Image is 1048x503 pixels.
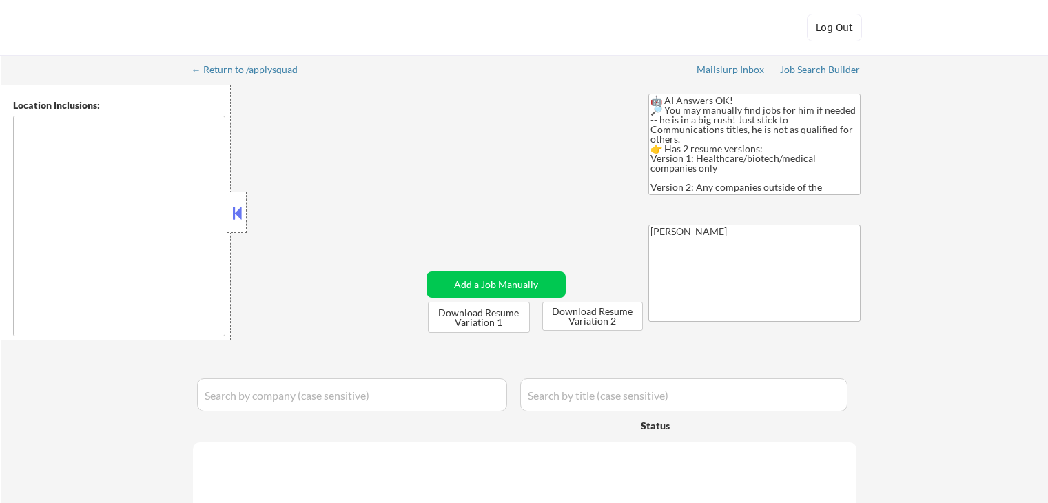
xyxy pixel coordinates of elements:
button: Download Resume Variation 1 [428,302,530,333]
button: Add a Job Manually [427,271,566,298]
div: Status [641,413,759,438]
input: Search by company (case sensitive) [197,378,507,411]
button: Download Resume Variation 2 [542,302,643,331]
a: Mailslurp Inbox [697,64,766,78]
div: ← Return to /applysquad [192,65,311,74]
button: Log Out [807,14,862,41]
a: ← Return to /applysquad [192,64,311,78]
div: Mailslurp Inbox [697,65,766,74]
div: Location Inclusions: [13,99,225,112]
div: Job Search Builder [780,65,861,74]
input: Search by title (case sensitive) [520,378,847,411]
